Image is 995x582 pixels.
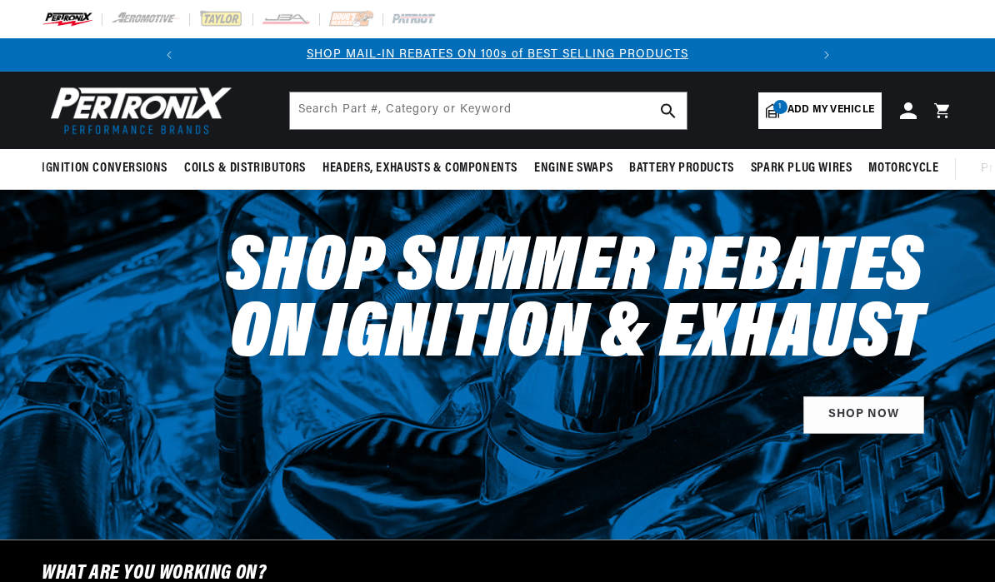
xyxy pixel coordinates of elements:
[650,92,687,129] button: search button
[742,149,861,188] summary: Spark Plug Wires
[526,149,621,188] summary: Engine Swaps
[758,92,882,129] a: 1Add my vehicle
[534,160,612,177] span: Engine Swaps
[751,160,852,177] span: Spark Plug Wires
[186,46,810,64] div: Announcement
[322,160,517,177] span: Headers, Exhausts & Components
[773,100,787,114] span: 1
[42,82,233,139] img: Pertronix
[176,149,314,188] summary: Coils & Distributors
[307,48,688,61] a: SHOP MAIL-IN REBATES ON 100s of BEST SELLING PRODUCTS
[290,92,687,129] input: Search Part #, Category or Keyword
[787,102,874,118] span: Add my vehicle
[803,396,924,434] a: SHOP NOW
[314,149,526,188] summary: Headers, Exhausts & Components
[629,160,734,177] span: Battery Products
[860,149,947,188] summary: Motorcycle
[226,236,924,370] h2: Shop Summer Rebates on Ignition & Exhaust
[621,149,742,188] summary: Battery Products
[810,38,843,72] button: Translation missing: en.sections.announcements.next_announcement
[42,149,176,188] summary: Ignition Conversions
[152,38,186,72] button: Translation missing: en.sections.announcements.previous_announcement
[868,160,938,177] span: Motorcycle
[186,46,810,64] div: 1 of 2
[42,160,167,177] span: Ignition Conversions
[184,160,306,177] span: Coils & Distributors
